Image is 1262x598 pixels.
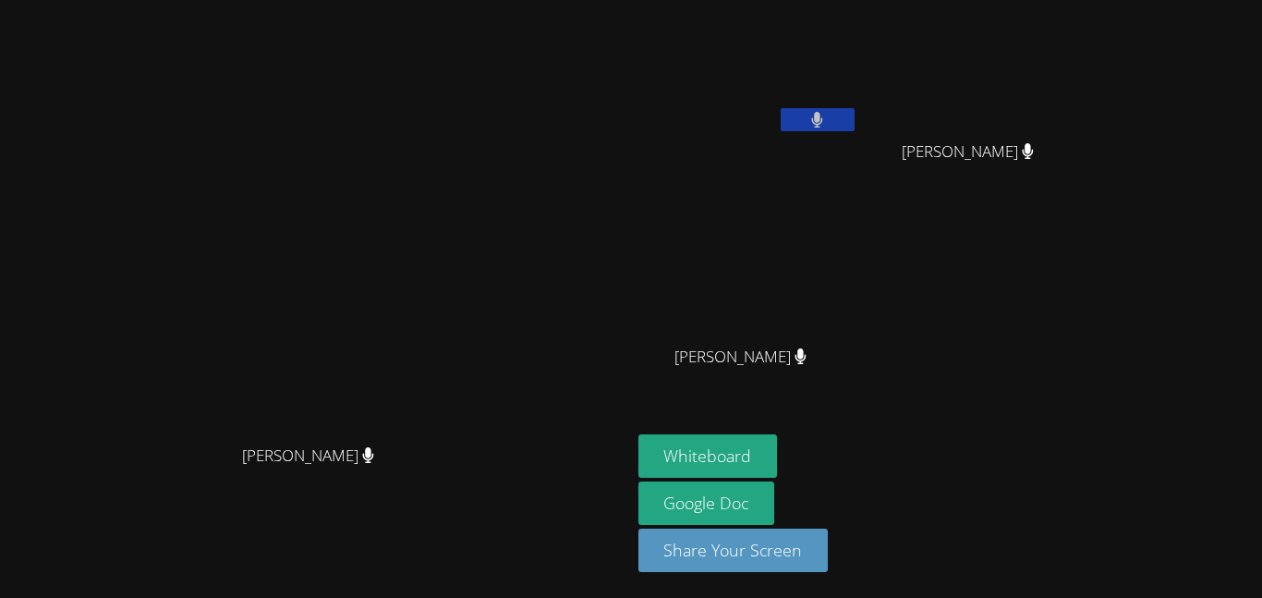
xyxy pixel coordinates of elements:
[638,482,775,525] a: Google Doc
[638,529,829,572] button: Share Your Screen
[674,344,807,371] span: [PERSON_NAME]
[242,443,374,470] span: [PERSON_NAME]
[638,434,778,478] button: Whiteboard
[902,139,1034,165] span: [PERSON_NAME]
